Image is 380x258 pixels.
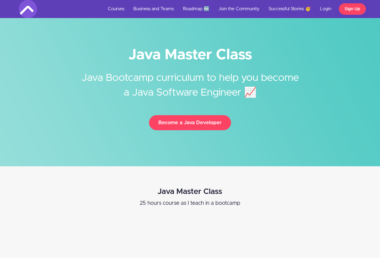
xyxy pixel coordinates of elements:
button: Become a Java Developer [149,115,231,130]
p: 25 hours course as I teach in a bootcamp [65,199,315,207]
h2: Java Bootcamp curriculum to help you become a Java Software Engineer 📈 [78,62,303,100]
h2: Java Master Class [65,187,315,196]
h1: Java Master Class [19,48,361,62]
a: Sign Up [339,3,366,15]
